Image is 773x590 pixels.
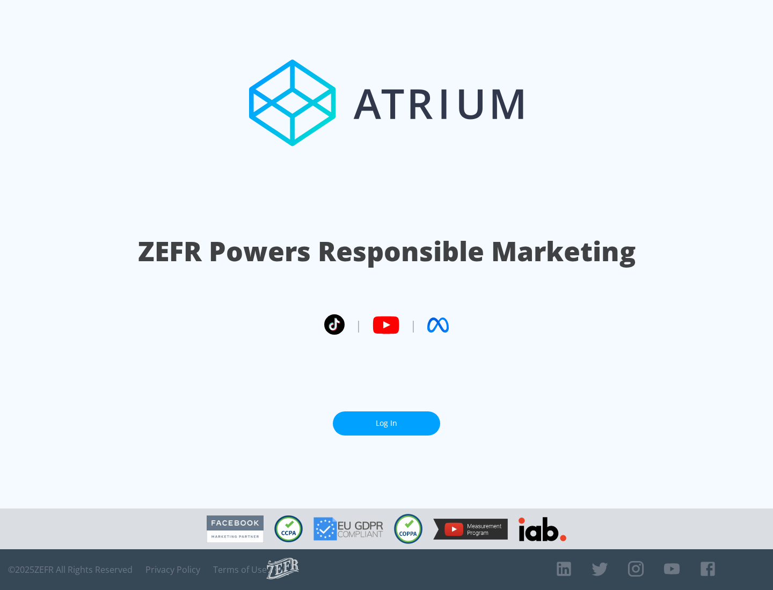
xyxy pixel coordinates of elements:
span: | [410,317,417,333]
a: Log In [333,411,440,436]
img: YouTube Measurement Program [433,519,508,540]
a: Privacy Policy [145,564,200,575]
h1: ZEFR Powers Responsible Marketing [138,233,636,270]
a: Terms of Use [213,564,267,575]
span: | [355,317,362,333]
img: COPPA Compliant [394,514,422,544]
img: CCPA Compliant [274,515,303,542]
span: © 2025 ZEFR All Rights Reserved [8,564,133,575]
img: Facebook Marketing Partner [207,515,264,543]
img: IAB [519,517,566,541]
img: GDPR Compliant [313,517,383,541]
